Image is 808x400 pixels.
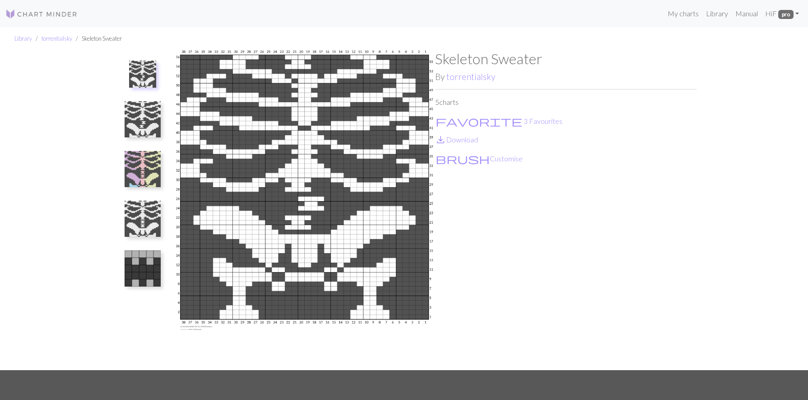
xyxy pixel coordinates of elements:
[436,153,490,164] i: Customise
[435,133,446,146] span: save_alt
[762,5,803,23] a: HiF pro
[435,135,478,144] a: DownloadDownload
[436,115,522,127] span: favorite
[435,115,563,127] button: Favourite 3 Favourites
[436,116,522,127] i: Favourite
[436,152,490,165] span: brush
[129,61,156,88] img: Screenshot 2025-09-11 154810.png
[42,35,72,42] a: torrentialsky
[5,9,78,19] img: Logo
[446,71,495,82] a: torrentialsky
[435,153,523,165] button: CustomiseCustomise
[125,250,161,287] img: Arm Bones
[702,5,732,23] a: Library
[14,35,32,42] a: Library
[778,10,794,19] span: pro
[125,151,161,187] img: Straightened Spine (Intarsia Color-Coded)
[435,134,446,145] i: Download
[72,34,122,43] li: Skeleton Sweater
[435,50,697,67] h1: Skeleton Sweater
[664,5,702,23] a: My charts
[174,50,435,370] img: Screenshot 2025-09-11 154810.png
[435,71,697,82] h2: By
[125,201,161,237] img: Straightened Spine
[435,97,697,108] p: 5 charts
[125,101,161,137] img: Curved Spine (original)
[732,5,762,23] a: Manual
